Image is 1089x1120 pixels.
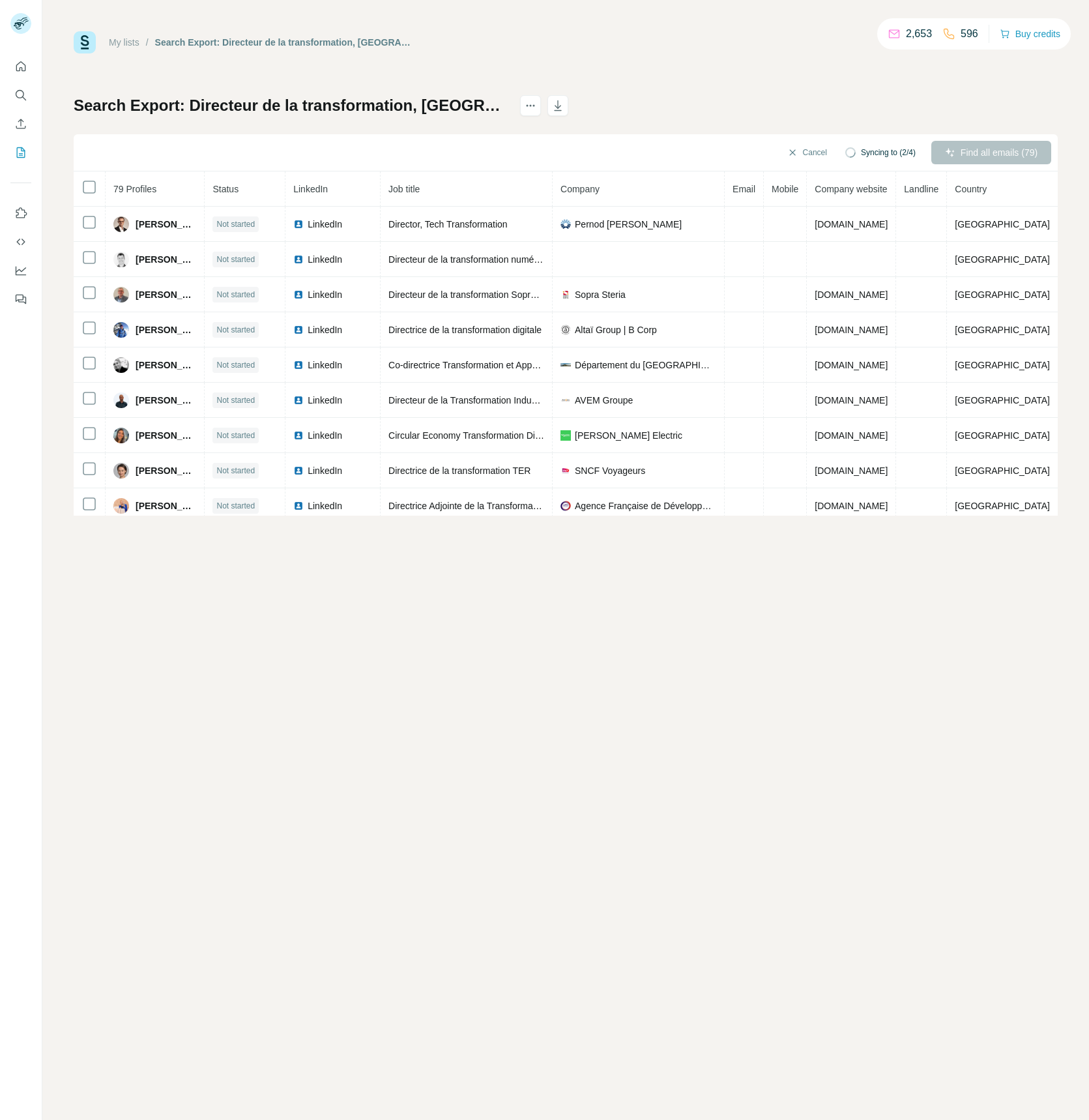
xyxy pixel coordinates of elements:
span: Directrice Adjointe de la Transformation et du Projet d’Entreprise [388,501,648,511]
h1: Search Export: Directeur de la transformation, [GEOGRAPHIC_DATA], [GEOGRAPHIC_DATA], [GEOGRAPHIC_... [74,95,508,116]
span: Landline [904,184,938,194]
img: company-logo [560,465,571,476]
span: Co-directrice Transformation et Appui aux Transitions [388,360,603,370]
span: LinkedIn [308,499,342,512]
span: Job title [388,184,420,194]
span: [PERSON_NAME] [136,218,196,231]
span: LinkedIn [308,253,342,266]
span: Circular Economy Transformation Director [388,430,559,441]
span: Not started [216,394,255,406]
button: Cancel [778,141,836,164]
span: [PERSON_NAME] [136,323,196,336]
span: Directeur de la transformation numérique [388,254,554,265]
span: Director, Tech Transformation [388,219,508,229]
span: Mobile [772,184,798,194]
span: LinkedIn [308,429,342,442]
span: [GEOGRAPHIC_DATA] [955,360,1050,370]
img: Avatar [113,357,129,373]
button: My lists [10,141,31,164]
span: Directrice de la transformation TER [388,465,530,476]
img: Avatar [113,498,129,514]
span: [DOMAIN_NAME] [815,395,888,405]
span: [PERSON_NAME] [136,464,196,477]
img: company-logo [560,430,571,441]
button: Enrich CSV [10,112,31,136]
span: Not started [216,324,255,336]
img: Avatar [113,392,129,408]
span: [GEOGRAPHIC_DATA] [955,395,1050,405]
img: LinkedIn logo [293,395,304,405]
span: LinkedIn [308,464,342,477]
span: Altaï Group | B Corp [575,323,657,336]
span: 79 Profiles [113,184,156,194]
img: LinkedIn logo [293,360,304,370]
img: Avatar [113,322,129,338]
span: Directeur de la transformation Sopra Real Estate Software [388,289,624,300]
img: LinkedIn logo [293,219,304,229]
span: Not started [216,218,255,230]
span: LinkedIn [308,218,342,231]
span: Status [212,184,239,194]
span: [DOMAIN_NAME] [815,501,888,511]
span: [GEOGRAPHIC_DATA] [955,465,1050,476]
span: [GEOGRAPHIC_DATA] [955,289,1050,300]
span: [PERSON_NAME] [136,394,196,407]
span: Directeur de la Transformation Industrielle [388,395,558,405]
span: AVEM Groupe [575,394,633,407]
img: LinkedIn logo [293,325,304,335]
span: [DOMAIN_NAME] [815,289,888,300]
button: Feedback [10,287,31,311]
span: Directrice de la transformation digitale [388,325,542,335]
img: Avatar [113,287,129,302]
span: Syncing to (2/4) [861,147,916,158]
span: [DOMAIN_NAME] [815,360,888,370]
img: LinkedIn logo [293,254,304,265]
span: Not started [216,359,255,371]
span: [PERSON_NAME] [136,288,196,301]
img: Avatar [113,463,129,479]
button: Dashboard [10,259,31,282]
img: Avatar [113,252,129,267]
button: actions [520,95,541,116]
span: Département du [GEOGRAPHIC_DATA] [575,359,716,372]
span: [PERSON_NAME] [136,499,196,512]
span: [PERSON_NAME] [136,429,196,442]
button: Quick start [10,55,31,78]
span: Agence Française de Développement [575,499,716,512]
a: My lists [109,37,139,48]
span: [PERSON_NAME] [136,359,196,372]
button: Buy credits [1000,25,1060,43]
span: Not started [216,500,255,512]
span: Country [955,184,987,194]
span: Not started [216,254,255,265]
button: Search [10,83,31,107]
span: LinkedIn [308,323,342,336]
span: Sopra Steria [575,288,626,301]
img: company-logo [560,395,571,405]
span: Company website [815,184,887,194]
span: SNCF Voyageurs [575,464,645,477]
span: [DOMAIN_NAME] [815,465,888,476]
img: Avatar [113,428,129,443]
span: Pernod [PERSON_NAME] [575,218,682,231]
span: [DOMAIN_NAME] [815,219,888,229]
span: [PERSON_NAME] Electric [575,429,682,442]
img: LinkedIn logo [293,501,304,511]
p: 596 [961,26,978,42]
p: 2,653 [906,26,932,42]
span: Company [560,184,600,194]
img: company-logo [560,325,571,335]
img: company-logo [560,501,571,511]
button: Use Surfe API [10,230,31,254]
span: Not started [216,289,255,301]
span: [DOMAIN_NAME] [815,430,888,441]
span: [GEOGRAPHIC_DATA] [955,254,1050,265]
li: / [146,36,149,49]
span: LinkedIn [308,288,342,301]
span: [PERSON_NAME] [136,253,196,266]
span: LinkedIn [293,184,328,194]
img: LinkedIn logo [293,465,304,476]
button: Use Surfe on LinkedIn [10,201,31,225]
img: company-logo [560,289,571,300]
img: company-logo [560,219,571,229]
